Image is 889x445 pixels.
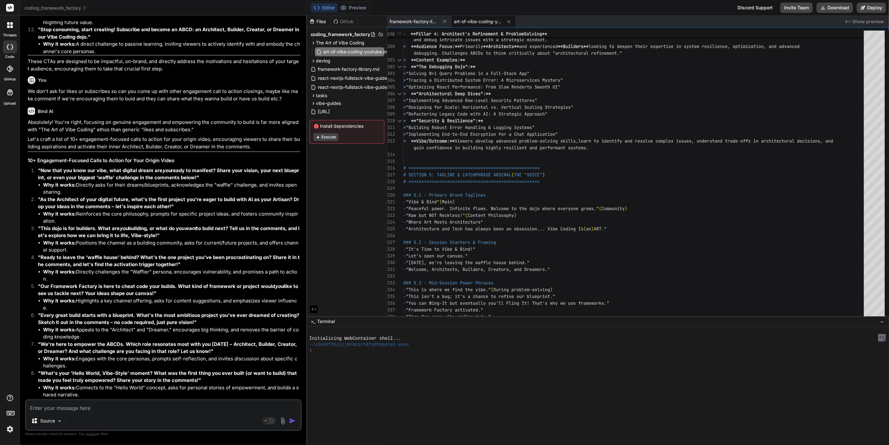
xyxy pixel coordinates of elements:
[411,57,465,63] span: **Content Examples:**
[542,145,589,151] span: erformant systems.
[455,138,578,144] span: Viewers develop advanced problem-solving skills,
[279,417,287,425] img: attachment
[403,260,406,265] span: -
[591,226,594,232] span: )
[406,300,535,306] span: "You can Wing-It but eventually you'll Fling It! T
[331,18,357,25] div: Github
[387,151,395,158] div: 314
[311,3,338,12] button: Editor
[4,101,16,106] label: Upload
[406,266,535,272] span: "Welcome, Architects, Builders, Creators, and Drea
[387,280,395,286] div: 333
[43,384,300,399] li: Connects to the "Hello World" concept, asks for personal stories of empowerment, and builds a sha...
[387,90,395,97] div: 306
[396,117,404,124] div: Click to collapse the range.
[387,232,395,239] div: 326
[586,226,591,232] span: an
[38,370,298,384] strong: "What's your 'Hello World, Vibe-Style' moment? What was the first thing you ever built (or want t...
[316,58,331,64] span: devlog
[403,287,406,292] span: -
[414,37,542,42] span: and debug intricate issues with a strategic mindse
[317,74,422,82] span: react-nextjs-fullstack-vibe-guide-breakdown.md
[707,138,833,144] span: rstand trade-offs in architectural decisions, and
[403,31,406,37] span: -
[542,50,622,56] span: out "architectural refinement."
[387,57,395,63] div: 301
[28,157,300,164] h3: 10+ Engagement-Focused Calls to Action for Your Origin Video
[38,26,300,40] strong: "Stop consuming, start creating! Subscribe and become an ABCD: an Architect, Builder, Creator, or...
[403,212,406,218] span: -
[411,64,475,70] span: **"The Debugging Dojo":**
[43,355,300,370] li: Engages with the core personas, prompts self-reflection, and invites discussion about specific ch...
[323,48,391,56] span: art-of-vibe-coding-youtube.md
[403,199,406,205] span: -
[309,336,401,342] span: Initializing WebContainer shell...
[403,300,406,306] span: -
[387,43,395,50] div: 300
[387,185,395,192] div: 319
[387,266,395,273] div: 331
[403,165,532,171] span: # ================================================
[817,3,853,13] button: Download
[387,273,395,280] div: 332
[535,293,555,299] span: eprint."
[387,178,395,185] div: 318
[387,293,395,300] div: 335
[43,41,76,47] strong: Why it works:
[289,418,296,424] img: icon
[406,111,529,117] span: "Refactoring Legacy Code with AI: A Strategic Ap
[529,104,573,110] span: aling Strategies"
[406,246,475,252] span: "It's Time to Vibe & Bind!"
[387,205,395,212] div: 322
[578,138,707,144] span: learn to identify and resolve complex issues, unde
[625,206,627,211] span: )
[309,348,312,354] span: ❯
[5,424,15,435] img: settings
[43,41,300,55] li: A direct challenge to passive learning, inviting viewers to actively identify with and embody the...
[38,108,53,115] h6: Bind AI
[406,287,491,292] span: "This is where we find the vibe."
[535,300,609,306] span: hat's why we use frameworks."
[852,18,884,25] span: Show preview
[43,182,76,188] strong: Why it works:
[514,212,517,218] span: )
[403,266,406,272] span: -
[491,287,493,292] span: (
[387,63,395,70] div: 302
[396,63,404,70] div: Click to collapse the range.
[387,165,395,172] div: 316
[396,57,404,63] div: Click to collapse the range.
[38,225,299,239] strong: "This dojo is for builders. What are building, or what do you to build next? Tell us in the comme...
[314,133,338,141] button: Execute
[387,212,395,219] div: 323
[38,283,299,297] strong: "Our Framework Factory is here to cheat code your builds. What kind of framework or project would...
[387,138,395,144] div: 313
[387,104,395,111] div: 308
[406,293,535,299] span: "This isn't a bug; it's a chance to refine our blu
[468,212,514,218] span: Content Philosophy
[532,165,540,171] span: ===
[387,124,395,131] div: 311
[387,219,395,226] div: 324
[514,172,542,178] span: THE "VOICE"
[442,199,452,205] span: Main
[307,18,330,25] div: Files
[542,172,545,178] span: )
[38,167,299,181] strong: "Now that you know our vibe, what digital dream are ready to manifest? Share your vision, your ne...
[43,385,76,391] strong: Why it works:
[38,312,300,326] strong: "Every great build starts with a blueprint. What's the most ambitious project you've ever dreamed...
[403,253,406,259] span: -
[387,307,395,313] div: 337
[403,280,493,286] span: ### 5.3 - Mid-Session Power Phrases
[535,206,599,211] span: jo where everyone grows."
[28,119,300,133] p: Absolutely! You're right, focusing on genuine engagement and empowering the community to build is...
[406,212,465,218] span: "Raw but NOT Reckless!"
[403,192,486,198] span: ### 5.1 - Primary Brand Taglines
[406,77,529,83] span: "Tracing a Distributed System Error: A Microserv
[387,70,395,77] div: 303
[511,172,514,178] span: (
[439,199,442,205] span: (
[857,3,886,13] button: Deploy
[43,181,300,196] li: Directly asks for their dreams/blueprints, acknowledges the "waffle" challenge, and invites open ...
[317,318,335,325] span: Terminal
